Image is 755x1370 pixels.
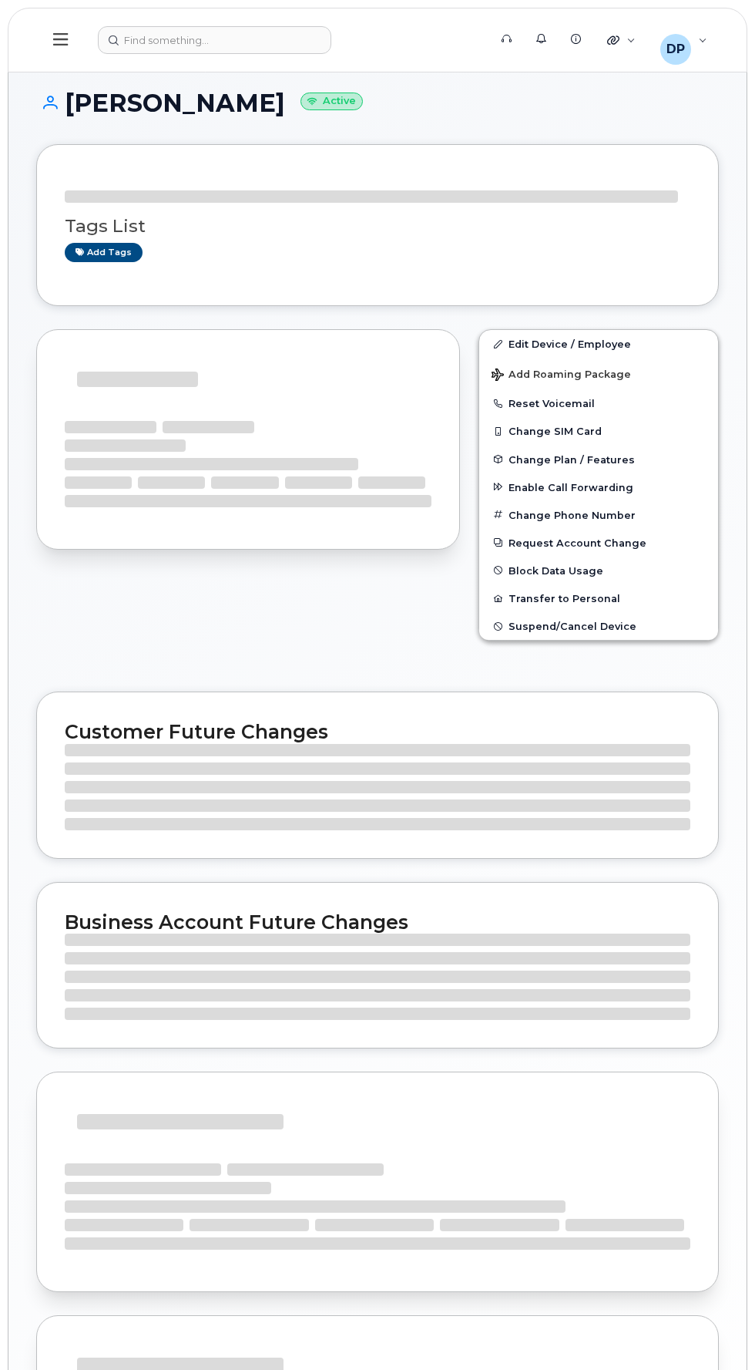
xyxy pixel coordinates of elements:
h2: Customer Future Changes [65,720,690,743]
button: Transfer to Personal [479,584,718,612]
button: Block Data Usage [479,557,718,584]
span: Suspend/Cancel Device [508,621,636,632]
span: Change Plan / Features [508,453,635,465]
h3: Tags List [65,217,690,236]
button: Change SIM Card [479,417,718,445]
button: Change Phone Number [479,501,718,529]
span: Add Roaming Package [492,369,631,383]
button: Enable Call Forwarding [479,473,718,501]
button: Suspend/Cancel Device [479,612,718,640]
a: Add tags [65,243,143,262]
h1: [PERSON_NAME] [36,89,719,116]
a: Edit Device / Employee [479,330,718,358]
span: Enable Call Forwarding [508,481,633,493]
button: Add Roaming Package [479,358,718,389]
small: Active [300,93,363,110]
h2: Business Account Future Changes [65,911,690,934]
button: Change Plan / Features [479,446,718,473]
button: Request Account Change [479,529,718,557]
button: Reset Voicemail [479,389,718,417]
